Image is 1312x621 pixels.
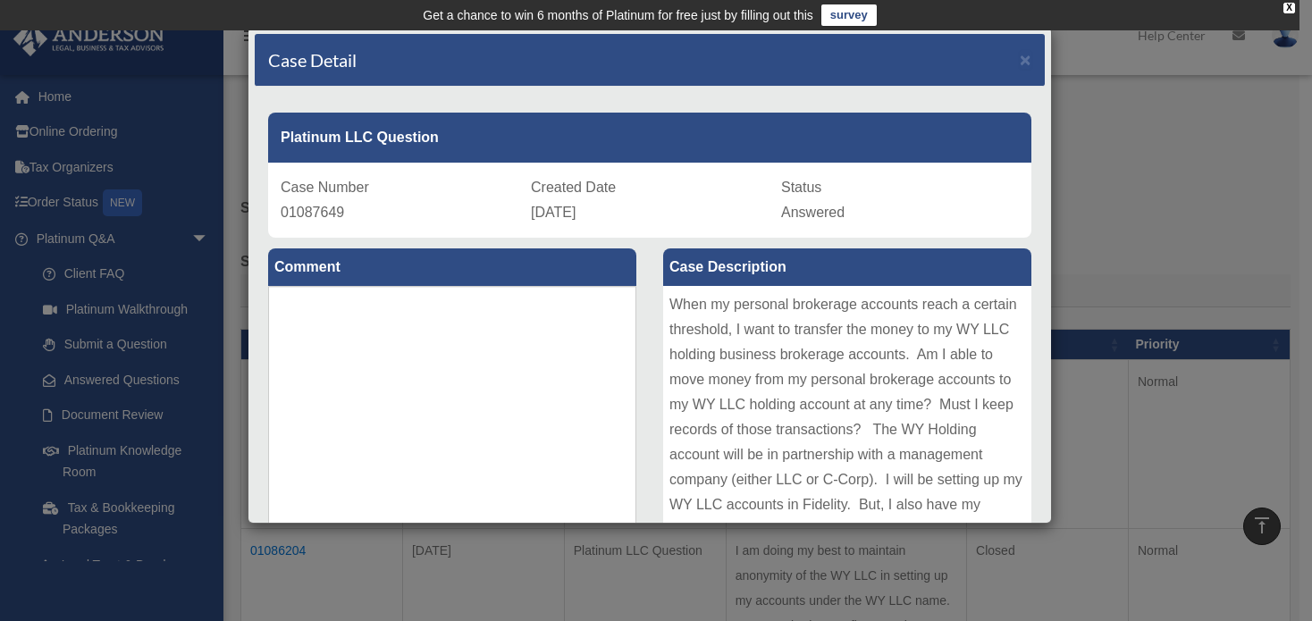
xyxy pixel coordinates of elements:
span: 01087649 [281,205,344,220]
span: [DATE] [531,205,576,220]
span: Status [781,180,821,195]
button: Close [1020,50,1031,69]
span: × [1020,49,1031,70]
span: Answered [781,205,845,220]
h4: Case Detail [268,47,357,72]
div: Platinum LLC Question [268,113,1031,163]
span: Created Date [531,180,616,195]
div: Get a chance to win 6 months of Platinum for free just by filling out this [423,4,813,26]
span: Case Number [281,180,369,195]
label: Comment [268,248,636,286]
label: Case Description [663,248,1031,286]
div: When my personal brokerage accounts reach a certain threshold, I want to transfer the money to my... [663,286,1031,554]
div: close [1283,3,1295,13]
a: survey [821,4,877,26]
